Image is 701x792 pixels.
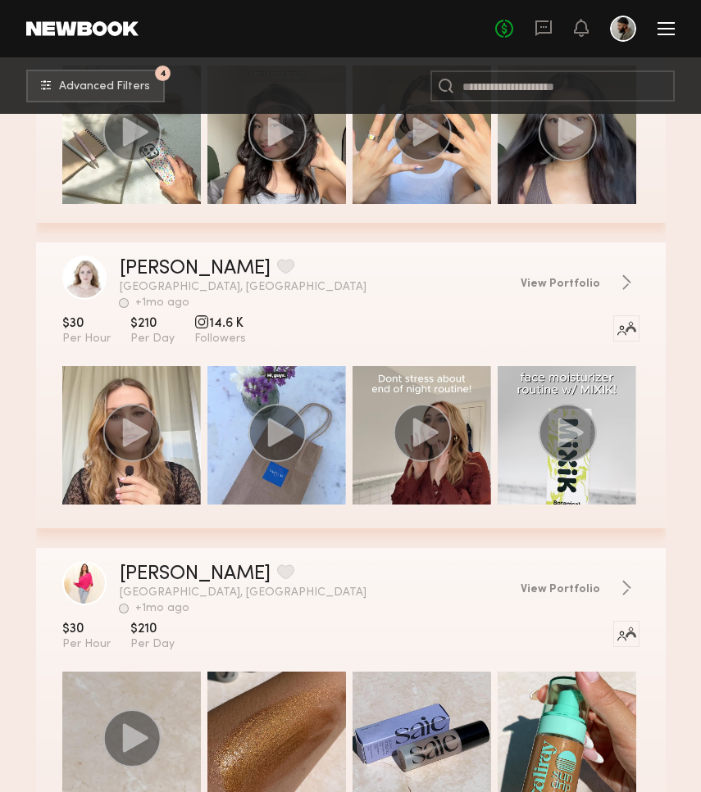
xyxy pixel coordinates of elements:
[62,637,111,652] span: Per Hour
[120,587,508,599] span: [GEOGRAPHIC_DATA], [GEOGRAPHIC_DATA]
[135,603,189,614] div: +1mo ago
[62,315,111,332] span: $30
[521,580,640,596] a: View Portfolio
[521,274,640,291] a: View Portfolio
[130,332,175,346] span: Per Day
[194,332,246,346] span: Followers
[521,584,600,595] span: View Portfolio
[521,278,600,290] span: View Portfolio
[130,637,175,652] span: Per Day
[120,282,508,293] span: [GEOGRAPHIC_DATA], [GEOGRAPHIC_DATA]
[26,70,165,102] button: 4Advanced Filters
[120,259,271,278] a: [PERSON_NAME]
[59,81,150,93] span: Advanced Filters
[135,297,189,309] div: +1mo ago
[194,315,246,332] span: 14.6 K
[120,564,271,584] a: [PERSON_NAME]
[62,621,111,637] span: $30
[130,315,175,332] span: $210
[160,70,166,77] span: 4
[130,621,175,637] span: $210
[62,332,111,346] span: Per Hour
